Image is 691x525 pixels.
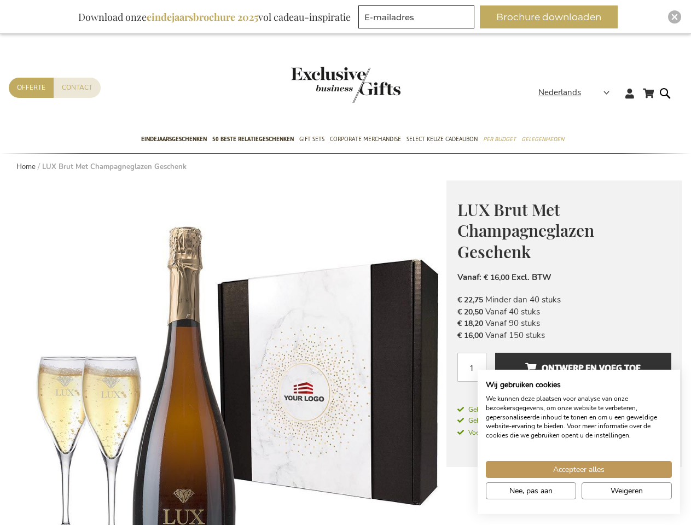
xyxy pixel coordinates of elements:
[538,86,617,99] div: Nederlands
[538,86,581,99] span: Nederlands
[457,199,594,262] span: LUX Brut Met Champagneglazen Geschenk
[457,428,614,437] span: Voeg extra geschenkopties toe in de winkelwagen
[671,14,678,20] img: Close
[483,133,516,145] span: Per Budget
[525,359,641,377] span: Ontwerp en voeg toe
[457,272,481,283] span: Vanaf:
[457,330,671,341] li: Vanaf 150 stuks
[457,405,671,415] a: Geleverd in 1 tot 2 werkdagen
[457,295,483,305] span: € 22,75
[486,394,672,440] p: We kunnen deze plaatsen voor analyse van onze bezoekersgegevens, om onze website te verbeteren, g...
[457,427,671,438] a: Voeg extra geschenkopties toe in de winkelwagen
[358,5,474,28] input: E-mailadres
[358,5,478,32] form: marketing offers and promotions
[212,133,294,145] span: 50 beste relatiegeschenken
[407,133,478,145] span: Select Keuze Cadeaubon
[484,272,509,283] span: € 16,00
[330,133,401,145] span: Corporate Merchandise
[521,133,564,145] span: Gelegenheden
[147,10,258,24] b: eindejaarsbrochure 2025
[54,78,101,98] a: Contact
[457,318,671,329] li: Vanaf 90 stuks
[486,482,576,499] button: Pas cookie voorkeuren aan
[582,482,672,499] button: Alle cookies weigeren
[480,5,618,28] button: Brochure downloaden
[299,133,324,145] span: Gift Sets
[457,306,671,318] li: Vanaf 40 stuks
[9,78,54,98] a: Offerte
[291,67,346,103] a: store logo
[16,162,36,172] a: Home
[668,10,681,24] div: Close
[486,380,672,390] h2: Wij gebruiken cookies
[509,485,553,497] span: Nee, pas aan
[141,133,207,145] span: Eindejaarsgeschenken
[457,294,671,306] li: Minder dan 40 stuks
[42,162,187,172] strong: LUX Brut Met Champagneglazen Geschenk
[553,464,605,475] span: Accepteer alles
[495,353,671,383] button: Ontwerp en voeg toe
[457,307,483,317] span: € 20,50
[291,67,400,103] img: Exclusive Business gifts logo
[512,272,551,283] span: Excl. BTW
[486,461,672,478] button: Accepteer alle cookies
[73,5,356,28] div: Download onze vol cadeau-inspiratie
[457,416,593,425] span: Gebruik onze rechtstreekse verzendservice
[611,485,643,497] span: Weigeren
[457,330,483,341] span: € 16,00
[457,318,483,329] span: € 18,20
[457,415,671,426] a: Gebruik onze rechtstreekse verzendservice
[457,353,486,382] input: Aantal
